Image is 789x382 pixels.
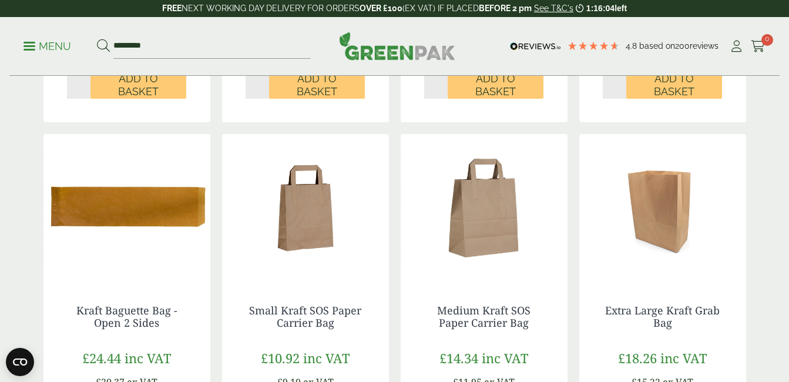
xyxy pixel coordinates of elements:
span: £10.92 [261,349,300,367]
div: 4.79 Stars [567,41,620,51]
strong: BEFORE 2 pm [479,4,532,13]
button: Add to Basket [269,71,365,99]
button: Add to Basket [626,71,722,99]
p: Menu [23,39,71,53]
span: £18.26 [618,349,657,367]
img: Small Kraft SOS Paper Carrier Bag-0 [222,134,389,281]
span: 1:16:04 [586,4,615,13]
img: Kraft Baguette Bag - Open 2 Sides-0 [43,134,210,281]
a: Small Kraft SOS Paper Carrier Bag [249,303,361,330]
a: See T&C's [534,4,573,13]
span: inc VAT [125,349,171,367]
i: My Account [729,41,744,52]
a: Kraft Baguette Bag - Open 2 Sides [76,303,177,330]
span: 4.8 [626,41,639,51]
span: 200 [675,41,690,51]
span: £14.34 [439,349,478,367]
span: reviews [690,41,719,51]
strong: FREE [162,4,182,13]
img: GreenPak Supplies [339,32,455,60]
span: Add to Basket [634,72,714,98]
img: 3330043 Extra Large Kraft Grab Bag V1 [579,134,746,281]
button: Add to Basket [90,71,186,99]
span: Add to Basket [456,72,535,98]
a: Extra Large Kraft Grab Bag [605,303,720,330]
img: Medium Kraft SOS Paper Carrier Bag-0 [401,134,568,281]
button: Add to Basket [448,71,543,99]
span: 0 [761,34,773,46]
span: Based on [639,41,675,51]
span: inc VAT [303,349,350,367]
span: £24.44 [82,349,121,367]
span: left [615,4,627,13]
span: Add to Basket [277,72,357,98]
button: Open CMP widget [6,348,34,376]
i: Cart [751,41,766,52]
span: inc VAT [660,349,707,367]
img: REVIEWS.io [510,42,561,51]
span: Add to Basket [99,72,178,98]
strong: OVER £100 [360,4,402,13]
a: Menu [23,39,71,51]
a: Medium Kraft SOS Paper Carrier Bag [437,303,531,330]
a: 0 [751,38,766,55]
span: inc VAT [482,349,528,367]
